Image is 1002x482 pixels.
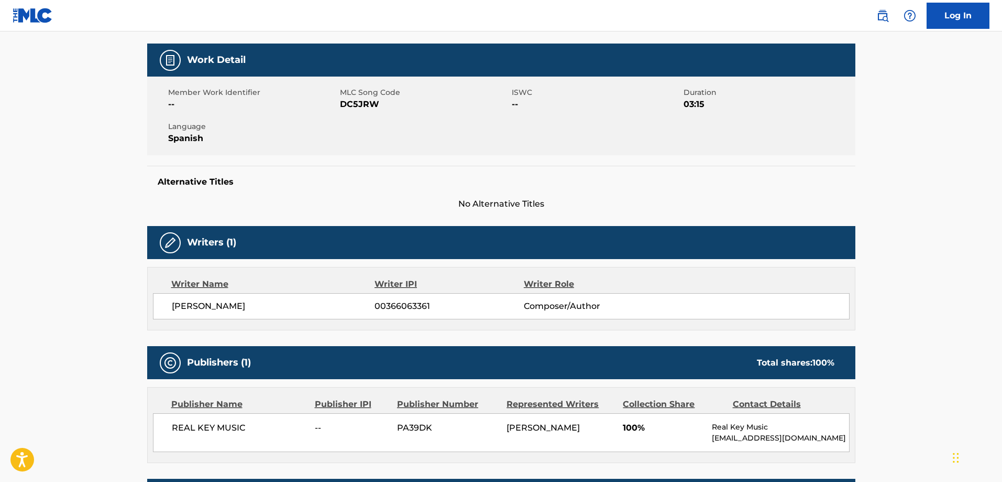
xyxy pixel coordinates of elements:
[899,5,920,26] div: Help
[872,5,893,26] a: Public Search
[172,300,375,313] span: [PERSON_NAME]
[397,398,499,411] div: Publisher Number
[684,87,853,98] span: Duration
[340,98,509,111] span: DC5JRW
[927,3,989,29] a: Log In
[512,87,681,98] span: ISWC
[340,87,509,98] span: MLC Song Code
[375,300,523,313] span: 00366063361
[733,398,834,411] div: Contact Details
[876,9,889,22] img: search
[168,121,337,132] span: Language
[623,422,704,434] span: 100%
[171,398,307,411] div: Publisher Name
[712,433,849,444] p: [EMAIL_ADDRESS][DOMAIN_NAME]
[164,357,177,369] img: Publishers
[171,278,375,291] div: Writer Name
[168,132,337,145] span: Spanish
[168,87,337,98] span: Member Work Identifier
[512,98,681,111] span: --
[397,422,499,434] span: PA39DK
[506,423,580,433] span: [PERSON_NAME]
[158,177,845,187] h5: Alternative Titles
[187,54,246,66] h5: Work Detail
[757,357,834,369] div: Total shares:
[168,98,337,111] span: --
[506,398,615,411] div: Represented Writers
[950,432,1002,482] iframe: Chat Widget
[164,237,177,249] img: Writers
[375,278,524,291] div: Writer IPI
[13,8,53,23] img: MLC Logo
[172,422,307,434] span: REAL KEY MUSIC
[315,398,389,411] div: Publisher IPI
[524,300,659,313] span: Composer/Author
[623,398,724,411] div: Collection Share
[953,442,959,474] div: Arrastrar
[315,422,389,434] span: --
[147,198,855,210] span: No Alternative Titles
[712,422,849,433] p: Real Key Music
[524,278,659,291] div: Writer Role
[904,9,916,22] img: help
[187,357,251,369] h5: Publishers (1)
[187,237,236,249] h5: Writers (1)
[684,98,853,111] span: 03:15
[164,54,177,67] img: Work Detail
[812,358,834,368] span: 100 %
[950,432,1002,482] div: Widget de chat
